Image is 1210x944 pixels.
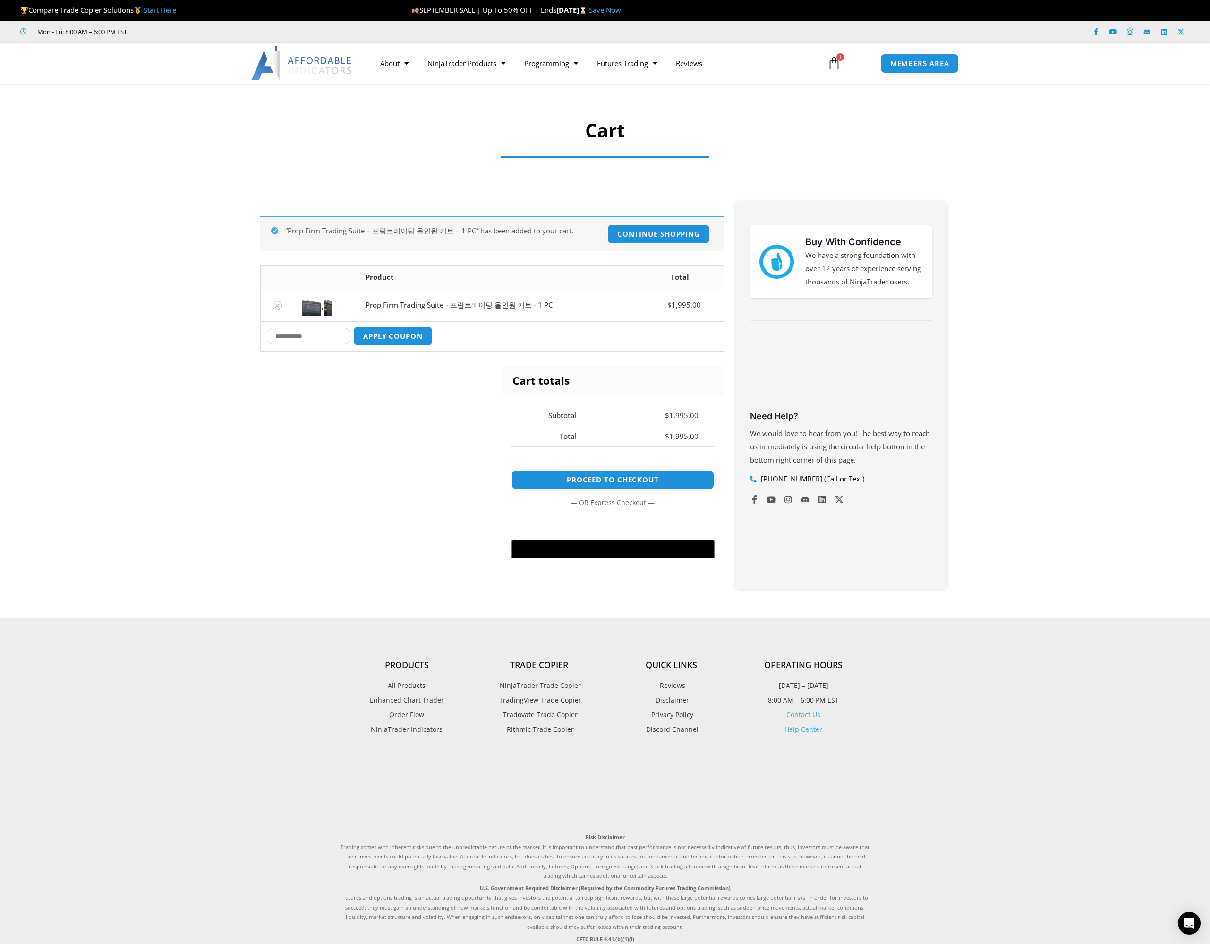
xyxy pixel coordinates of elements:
[605,694,737,706] a: Disclaimer
[20,5,176,15] span: Compare Trade Copier Solutions
[511,426,593,447] th: Total
[805,235,923,249] h3: Buy With Confidence
[473,679,605,692] a: NinjaTrader Trade Copier
[510,514,716,537] iframe: Secure express checkout frame
[511,405,593,426] th: Subtotal
[480,884,731,892] strong: U.S. Government Required Disclaimer (Required by the Commodity Futures Trading Commission)
[665,431,669,441] span: $
[389,709,424,721] span: Order Flow
[358,289,636,321] td: Prop Firm Trading Suite - 프랍트레이딩 올인원 키트 - 1 PC
[501,709,578,721] span: Tradovate Trade Copier
[665,431,699,441] bdi: 1,995.00
[836,53,844,61] span: 1
[292,117,918,144] h1: Cart
[511,540,714,558] button: Buy with GPay
[653,694,689,706] span: Disclaimer
[473,723,605,736] a: Rithmic Trade Copier
[388,679,426,692] span: All Products
[371,723,443,736] span: NinjaTrader Indicators
[358,266,636,289] th: Product
[473,694,605,706] a: TradingView Trade Copier
[370,694,444,706] span: Enhanced Chart Trader
[813,50,855,77] a: 1
[644,723,699,736] span: Discord Channel
[473,709,605,721] a: Tradovate Trade Copier
[786,710,820,719] a: Contact Us
[497,679,581,692] span: NinjaTrader Trade Copier
[759,245,793,279] img: mark thumbs good 43913 | Affordable Indicators – NinjaTrader
[636,266,724,289] th: Total
[511,497,714,509] p: — or —
[251,46,353,80] img: LogoAI
[260,216,724,251] div: “Prop Firm Trading Suite – 프랍트레이딩 올인원 키트 – 1 PC” has been added to your cart.
[665,411,699,420] bdi: 1,995.00
[1178,912,1201,935] div: Open Intercom Messenger
[605,679,737,692] a: Reviews
[880,54,959,73] a: MEMBERS AREA
[579,7,587,14] img: ⌛
[341,660,473,670] h4: Products
[473,660,605,670] h4: Trade Copier
[341,757,869,823] iframe: Customer reviews powered by Trustpilot
[273,301,282,310] a: Remove Prop Firm Trading Suite - 프랍트레이딩 올인원 키트 - 1 PC from cart
[667,300,701,309] bdi: 1,995.00
[605,723,737,736] a: Discord Channel
[35,26,127,37] span: Mon - Fri: 8:00 AM – 6:00 PM EST
[371,52,817,74] nav: Menu
[607,224,710,244] a: Continue shopping
[649,709,693,721] span: Privacy Policy
[21,7,28,14] img: 🏆
[341,884,869,932] p: Futures and options trading is an actual trading opportunity that gives investors the potential t...
[576,935,634,943] strong: CFTC RULE 4.41.(b)(1)(i)
[140,27,282,36] iframe: Customer reviews powered by Trustpilot
[515,52,588,74] a: Programming
[502,366,724,395] h2: Cart totals
[667,300,672,309] span: $
[504,723,574,736] span: Rithmic Trade Copier
[411,5,556,15] span: SEPTEMBER SALE | Up To 50% OFF | Ends
[589,5,621,15] a: Save Now
[341,832,869,881] p: Trading comes with inherent risks due to the unpredictable nature of the market. It is important ...
[657,679,685,692] span: Reviews
[758,472,864,486] span: [PHONE_NUMBER] (Call or Text)
[341,679,473,692] a: All Products
[750,411,932,421] h3: Need Help?
[890,60,949,67] span: MEMBERS AREA
[371,52,418,74] a: About
[588,52,666,74] a: Futures Trading
[144,5,176,15] a: Start Here
[605,709,737,721] a: Privacy Policy
[737,679,869,692] p: [DATE] – [DATE]
[737,694,869,706] p: 8:00 AM – 6:00 PM EST
[353,326,433,346] button: Apply coupon
[750,337,932,408] iframe: Customer reviews powered by Trustpilot
[665,411,669,420] span: $
[556,5,589,15] strong: [DATE]
[511,470,714,489] a: Proceed to checkout
[605,660,737,670] h4: Quick Links
[750,429,930,464] span: We would love to hear from you! The best way to reach us immediately is using the circular help b...
[737,660,869,670] h4: Operating Hours
[134,7,141,14] img: 🥇
[586,833,625,841] strong: Risk Disclaimer
[805,249,923,289] p: We have a strong foundation with over 12 years of experience serving thousands of NinjaTrader users.
[412,7,419,14] img: 🍂
[784,725,822,734] a: Help Center
[511,457,714,466] iframe: PayPal Message 1
[341,694,473,706] a: Enhanced Chart Trader
[341,709,473,721] a: Order Flow
[300,294,333,316] img: Screenshot 2024-11-20 152816 | Affordable Indicators – NinjaTrader
[497,694,581,706] span: TradingView Trade Copier
[341,723,473,736] a: NinjaTrader Indicators
[418,52,515,74] a: NinjaTrader Products
[666,52,712,74] a: Reviews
